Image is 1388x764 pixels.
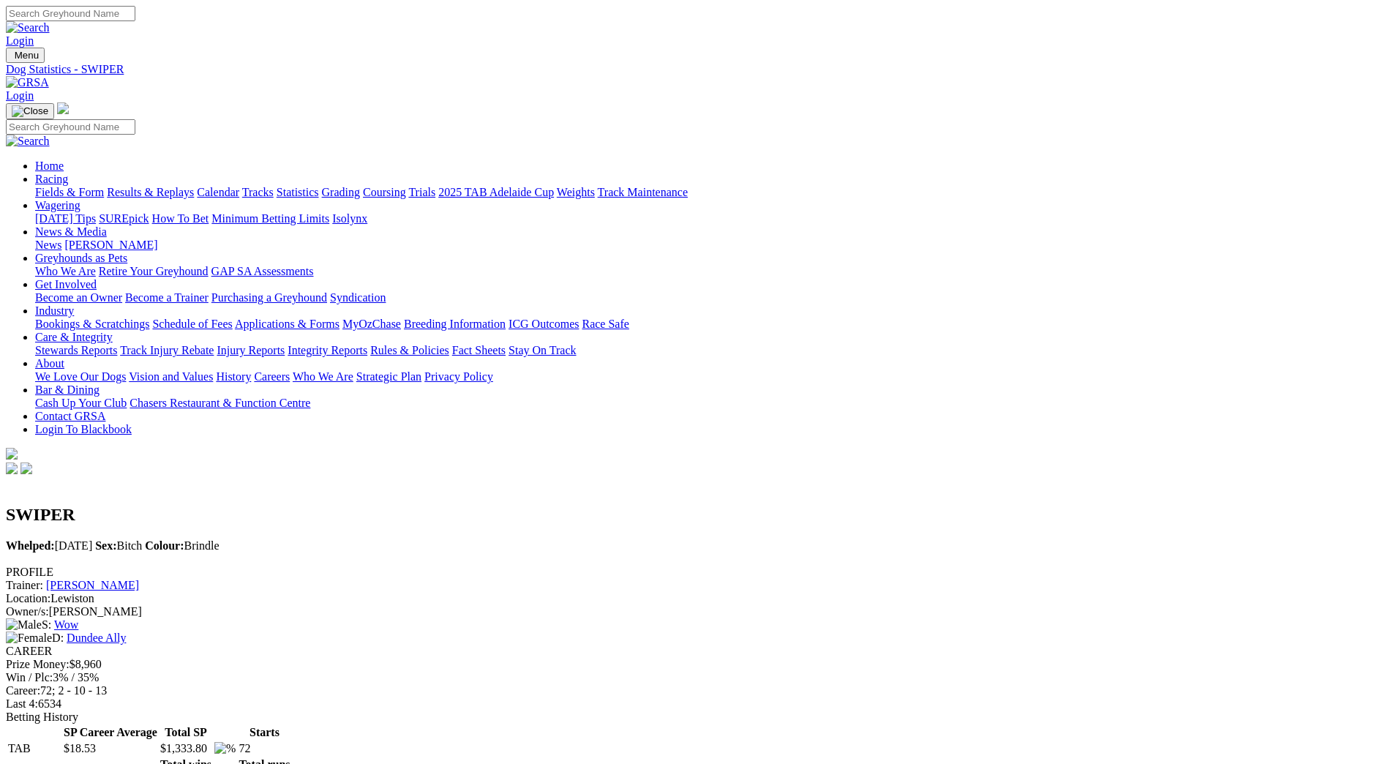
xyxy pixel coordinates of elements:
a: Strategic Plan [356,370,421,383]
span: S: [6,618,51,631]
a: Wagering [35,199,80,211]
td: 72 [238,741,290,756]
img: Close [12,105,48,117]
span: [DATE] [6,539,92,552]
a: Applications & Forms [235,318,340,330]
img: Male [6,618,42,632]
a: How To Bet [152,212,209,225]
div: Care & Integrity [35,344,1382,357]
b: Colour: [145,539,184,552]
a: Stay On Track [509,344,576,356]
a: ICG Outcomes [509,318,579,330]
td: $1,333.80 [160,741,212,756]
span: Location: [6,592,50,604]
a: Chasers Restaurant & Function Centre [130,397,310,409]
a: Bar & Dining [35,383,100,396]
a: Calendar [197,186,239,198]
a: Injury Reports [217,344,285,356]
a: 2025 TAB Adelaide Cup [438,186,554,198]
a: Login [6,89,34,102]
div: Wagering [35,212,1382,225]
a: Wow [54,618,78,631]
a: Who We Are [293,370,353,383]
div: Greyhounds as Pets [35,265,1382,278]
a: News & Media [35,225,107,238]
a: Minimum Betting Limits [211,212,329,225]
a: Dundee Ally [67,632,126,644]
span: Career: [6,684,40,697]
input: Search [6,6,135,21]
button: Toggle navigation [6,103,54,119]
div: Bar & Dining [35,397,1382,410]
div: CAREER [6,645,1382,658]
div: [PERSON_NAME] [6,605,1382,618]
a: [DATE] Tips [35,212,96,225]
a: Trials [408,186,435,198]
a: Breeding Information [404,318,506,330]
img: logo-grsa-white.png [57,102,69,114]
a: Who We Are [35,265,96,277]
a: News [35,239,61,251]
span: Menu [15,50,39,61]
a: Dog Statistics - SWIPER [6,63,1382,76]
a: Weights [557,186,595,198]
a: Retire Your Greyhound [99,265,209,277]
a: Coursing [363,186,406,198]
a: GAP SA Assessments [211,265,314,277]
span: Prize Money: [6,658,70,670]
img: GRSA [6,76,49,89]
b: Sex: [95,539,116,552]
span: D: [6,632,64,644]
img: twitter.svg [20,462,32,474]
a: About [35,357,64,370]
div: Lewiston [6,592,1382,605]
a: Care & Integrity [35,331,113,343]
a: Racing [35,173,68,185]
a: History [216,370,251,383]
span: Last 4: [6,697,38,710]
span: Trainer: [6,579,43,591]
div: Betting History [6,711,1382,724]
a: Login To Blackbook [35,423,132,435]
a: Track Maintenance [598,186,688,198]
a: Greyhounds as Pets [35,252,127,264]
span: Win / Plc: [6,671,53,684]
img: % [214,742,236,755]
span: Brindle [145,539,219,552]
a: Home [35,160,64,172]
div: 6534 [6,697,1382,711]
a: Results & Replays [107,186,194,198]
a: Tracks [242,186,274,198]
a: Fields & Form [35,186,104,198]
a: [PERSON_NAME] [46,579,139,591]
div: $8,960 [6,658,1382,671]
div: Racing [35,186,1382,199]
a: Vision and Values [129,370,213,383]
div: PROFILE [6,566,1382,579]
img: Search [6,21,50,34]
a: We Love Our Dogs [35,370,126,383]
a: Statistics [277,186,319,198]
a: Careers [254,370,290,383]
a: Isolynx [332,212,367,225]
a: Schedule of Fees [152,318,232,330]
th: Starts [238,725,290,740]
a: Contact GRSA [35,410,105,422]
a: Become an Owner [35,291,122,304]
a: Fact Sheets [452,344,506,356]
div: News & Media [35,239,1382,252]
div: Get Involved [35,291,1382,304]
div: Industry [35,318,1382,331]
a: MyOzChase [342,318,401,330]
div: 72; 2 - 10 - 13 [6,684,1382,697]
a: Bookings & Scratchings [35,318,149,330]
a: Industry [35,304,74,317]
div: 3% / 35% [6,671,1382,684]
a: Stewards Reports [35,344,117,356]
th: SP Career Average [63,725,158,740]
a: Cash Up Your Club [35,397,127,409]
span: Owner/s: [6,605,49,618]
a: Purchasing a Greyhound [211,291,327,304]
a: [PERSON_NAME] [64,239,157,251]
img: logo-grsa-white.png [6,448,18,460]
